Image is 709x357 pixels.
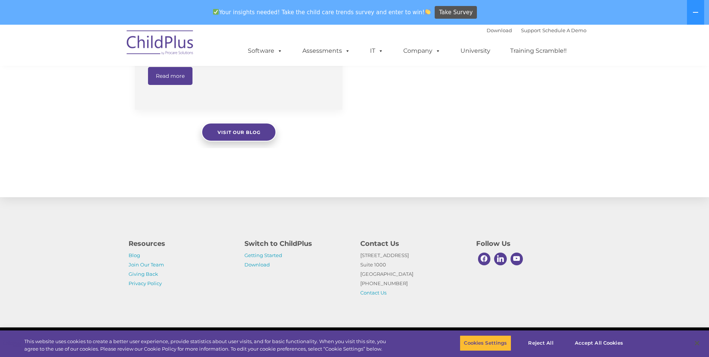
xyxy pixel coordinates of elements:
[360,290,386,296] a: Contact Us
[213,9,219,15] img: ✅
[244,262,270,268] a: Download
[363,43,391,58] a: IT
[217,129,260,135] span: Visit our blog
[201,123,276,141] a: Visit our blog
[295,43,358,58] a: Assessments
[129,271,158,277] a: Giving Back
[425,9,431,15] img: 👏
[129,262,164,268] a: Join Our Team
[460,335,511,351] button: Cookies Settings
[521,27,541,33] a: Support
[476,238,581,249] h4: Follow Us
[129,252,140,258] a: Blog
[360,238,465,249] h4: Contact Us
[492,251,509,267] a: Linkedin
[476,251,493,267] a: Facebook
[244,252,282,258] a: Getting Started
[509,251,525,267] a: Youtube
[487,27,512,33] a: Download
[689,335,705,351] button: Close
[396,43,448,58] a: Company
[435,6,477,19] a: Take Survey
[571,335,627,351] button: Accept All Cookies
[487,27,586,33] font: |
[244,238,349,249] h4: Switch to ChildPlus
[148,67,192,85] a: Read more
[129,238,233,249] h4: Resources
[210,5,434,19] span: Your insights needed! Take the child care trends survey and enter to win!
[240,43,290,58] a: Software
[123,25,198,62] img: ChildPlus by Procare Solutions
[129,280,162,286] a: Privacy Policy
[24,338,390,353] div: This website uses cookies to create a better user experience, provide statistics about user visit...
[518,335,564,351] button: Reject All
[360,251,465,297] p: [STREET_ADDRESS] Suite 1000 [GEOGRAPHIC_DATA] [PHONE_NUMBER]
[503,43,574,58] a: Training Scramble!!
[453,43,498,58] a: University
[542,27,586,33] a: Schedule A Demo
[439,6,473,19] span: Take Survey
